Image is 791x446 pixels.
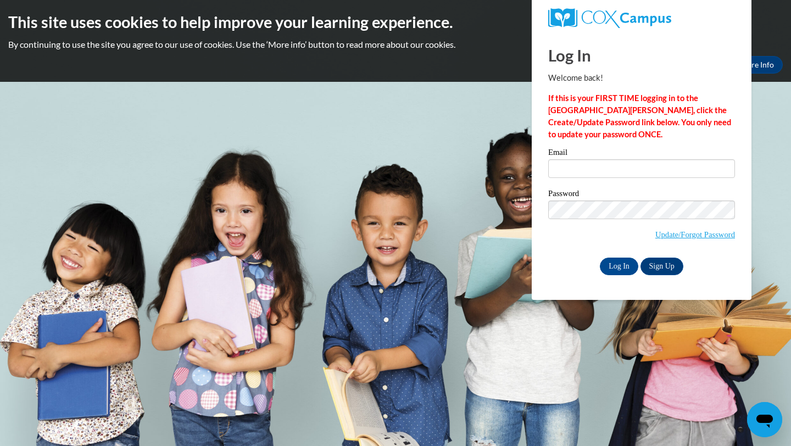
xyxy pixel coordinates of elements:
[548,8,671,28] img: COX Campus
[731,56,783,74] a: More Info
[747,402,782,437] iframe: Button to launch messaging window
[548,93,731,139] strong: If this is your FIRST TIME logging in to the [GEOGRAPHIC_DATA][PERSON_NAME], click the Create/Upd...
[548,72,735,84] p: Welcome back!
[548,44,735,66] h1: Log In
[655,230,735,239] a: Update/Forgot Password
[600,258,638,275] input: Log In
[8,11,783,33] h2: This site uses cookies to help improve your learning experience.
[548,148,735,159] label: Email
[8,38,783,51] p: By continuing to use the site you agree to our use of cookies. Use the ‘More info’ button to read...
[548,8,735,28] a: COX Campus
[548,189,735,200] label: Password
[640,258,683,275] a: Sign Up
